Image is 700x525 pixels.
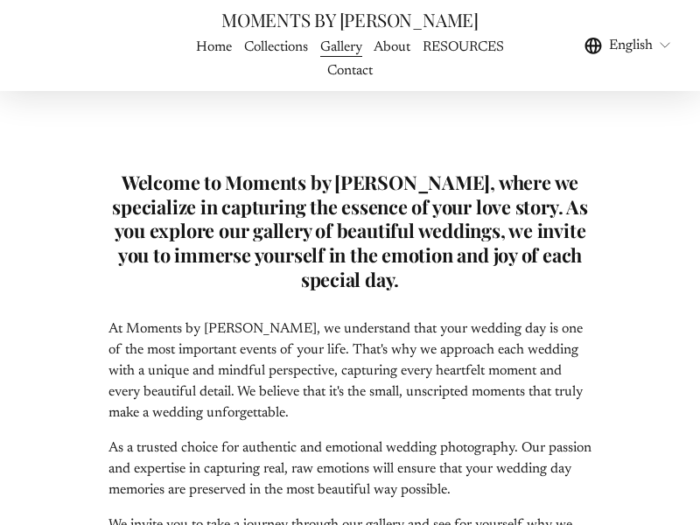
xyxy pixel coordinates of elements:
[584,33,672,57] div: language picker
[108,318,591,423] p: At Moments by [PERSON_NAME], we understand that your wedding day is one of the most important eve...
[320,36,362,59] a: folder dropdown
[609,35,653,56] span: English
[108,114,591,142] h1: WHERE YOUR STORY IS TOLD
[423,36,504,59] a: RESOURCES
[244,36,308,59] a: Collections
[327,59,373,83] a: Contact
[374,36,410,59] a: About
[221,7,479,31] a: MOMENTS BY [PERSON_NAME]
[320,37,362,58] span: Gallery
[196,36,232,59] a: Home
[112,169,591,290] strong: Welcome to Moments by [PERSON_NAME], where we specialize in capturing the essence of your love st...
[108,437,591,500] p: As a trusted choice for authentic and emotional wedding photography. Our passion and expertise in...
